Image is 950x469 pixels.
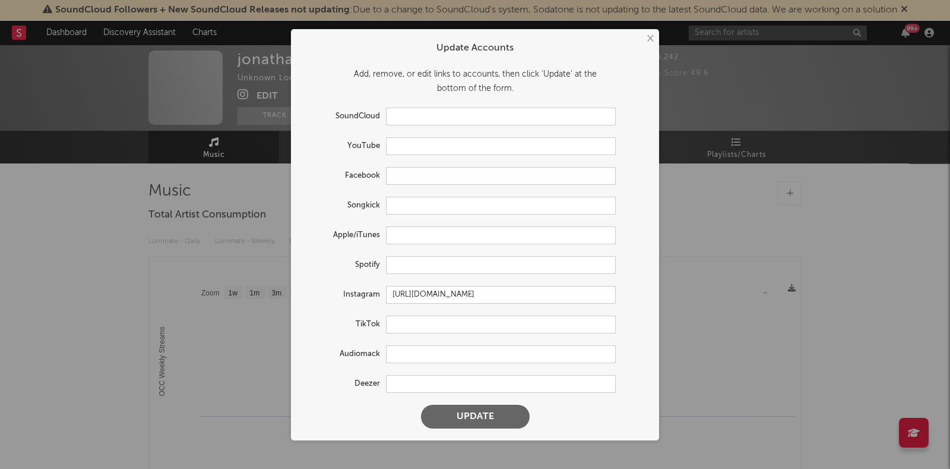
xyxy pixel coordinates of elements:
label: SoundCloud [303,109,386,124]
label: Spotify [303,258,386,272]
div: Add, remove, or edit links to accounts, then click 'Update' at the bottom of the form. [303,67,647,96]
label: TikTok [303,317,386,332]
label: Audiomack [303,347,386,361]
label: YouTube [303,139,386,153]
label: Apple/iTunes [303,228,386,243]
label: Deezer [303,377,386,391]
div: Update Accounts [303,41,647,55]
button: Update [421,405,530,429]
button: × [643,32,656,45]
label: Songkick [303,199,386,213]
label: Instagram [303,288,386,302]
label: Facebook [303,169,386,183]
